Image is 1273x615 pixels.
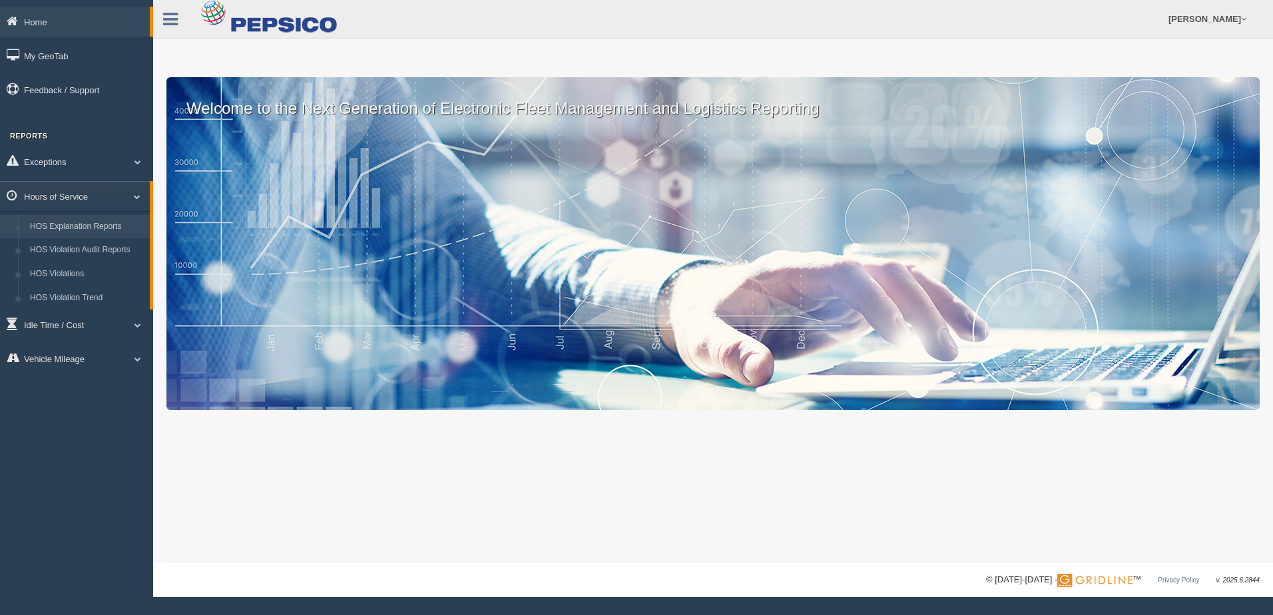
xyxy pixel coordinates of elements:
a: Privacy Policy [1158,576,1199,584]
div: © [DATE]-[DATE] - ™ [986,573,1260,587]
img: Gridline [1057,574,1133,587]
a: HOS Violations [24,262,150,286]
a: HOS Violation Trend [24,286,150,310]
a: HOS Violation Audit Reports [24,238,150,262]
a: HOS Explanation Reports [24,215,150,239]
span: v. 2025.6.2844 [1216,576,1260,584]
p: Welcome to the Next Generation of Electronic Fleet Management and Logistics Reporting [166,77,1260,120]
